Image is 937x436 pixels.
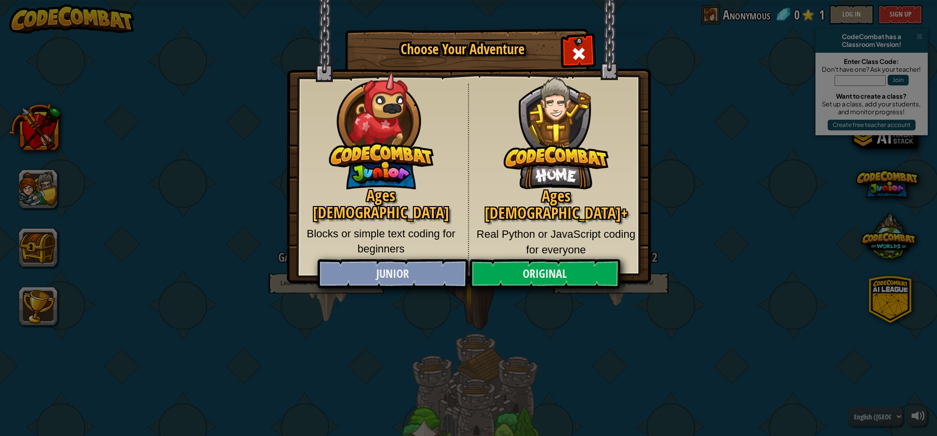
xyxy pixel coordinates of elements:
[504,61,609,189] img: CodeCombat Original hero character
[363,42,563,57] h1: Choose Your Adventure
[317,259,468,289] a: Junior
[476,227,636,257] p: Real Python or JavaScript coding for everyone
[302,226,461,257] p: Blocks or simple text coding for beginners
[469,259,620,289] a: Original
[476,187,636,222] h2: Ages [DEMOGRAPHIC_DATA]+
[302,187,461,221] h2: Ages [DEMOGRAPHIC_DATA]
[329,65,434,189] img: CodeCombat Junior hero character
[563,37,594,68] div: Close modal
